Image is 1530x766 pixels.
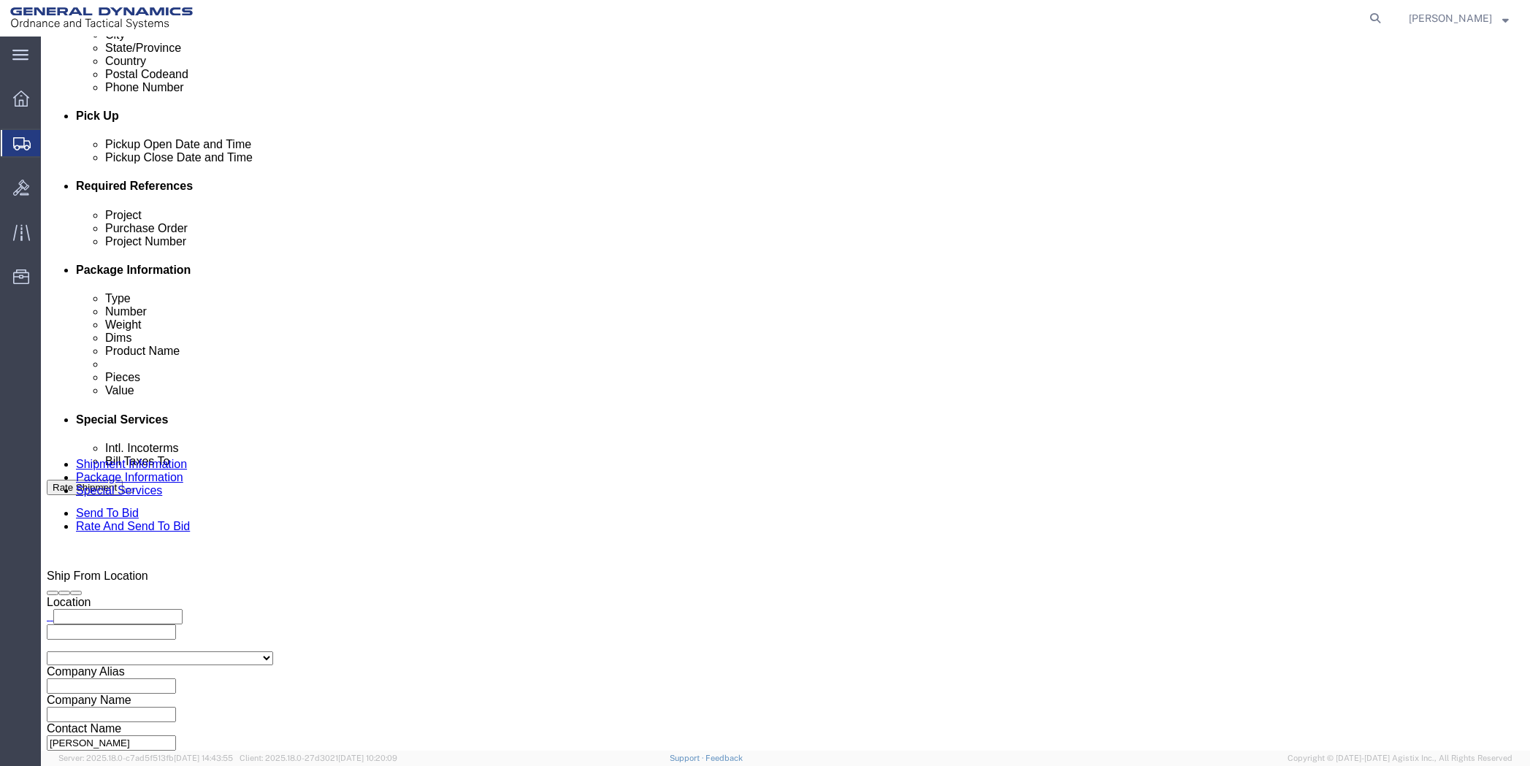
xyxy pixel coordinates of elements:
iframe: FS Legacy Container [41,37,1530,751]
a: Support [670,754,706,762]
img: logo [10,7,193,29]
a: Feedback [705,754,743,762]
span: Mariano Maldonado [1409,10,1492,26]
span: [DATE] 14:43:55 [174,754,233,762]
button: [PERSON_NAME] [1408,9,1510,27]
span: Copyright © [DATE]-[DATE] Agistix Inc., All Rights Reserved [1288,752,1512,765]
span: [DATE] 10:20:09 [338,754,397,762]
span: Server: 2025.18.0-c7ad5f513fb [58,754,233,762]
span: Client: 2025.18.0-27d3021 [240,754,397,762]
